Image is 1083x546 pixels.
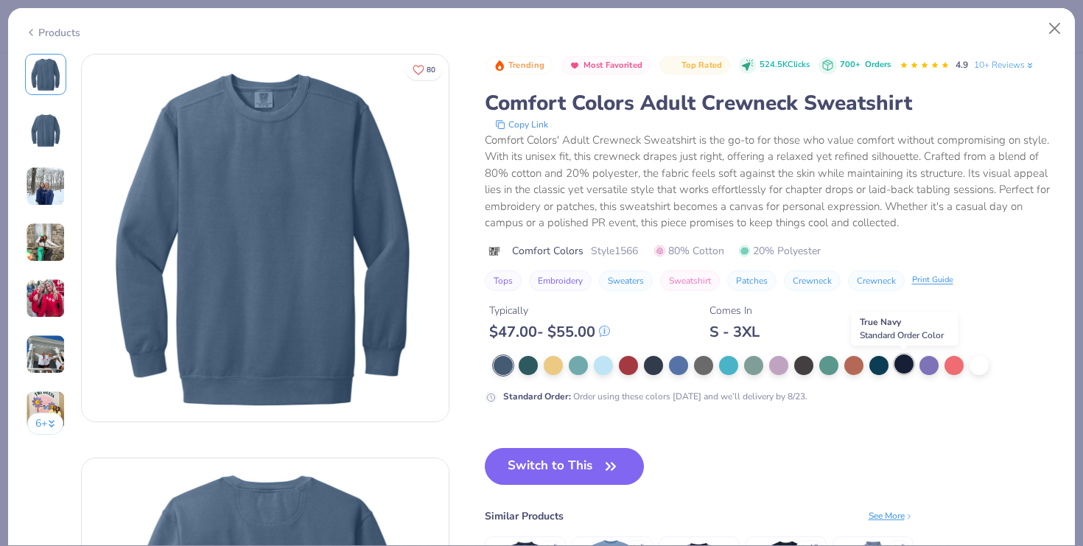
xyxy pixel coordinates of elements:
img: User generated content [26,391,66,430]
button: Badge Button [561,56,651,75]
span: 80% Cotton [654,243,724,259]
button: Switch to This [485,448,645,485]
img: Top Rated sort [667,60,679,71]
button: Like [406,59,442,80]
div: Comes In [709,303,760,318]
div: Comfort Colors' Adult Crewneck Sweatshirt is the go-to for those who value comfort without compro... [485,132,1059,231]
button: Badge Button [659,56,730,75]
img: Front [82,55,449,421]
a: 10+ Reviews [974,58,1035,71]
span: Style 1566 [591,243,638,259]
div: Typically [489,303,610,318]
div: Print Guide [912,274,953,287]
span: Trending [508,61,544,69]
img: Back [28,113,63,148]
span: Comfort Colors [512,243,583,259]
button: Badge Button [486,56,553,75]
button: Tops [485,270,522,291]
div: Products [25,25,80,41]
img: User generated content [26,335,66,374]
button: Sweaters [599,270,653,291]
span: 80 [427,66,435,74]
button: 6+ [27,413,63,435]
div: Comfort Colors Adult Crewneck Sweatshirt [485,89,1059,117]
button: Sweatshirt [660,270,720,291]
img: User generated content [26,167,66,206]
img: brand logo [485,245,505,257]
div: 700+ [840,59,891,71]
img: User generated content [26,223,66,262]
button: Patches [727,270,777,291]
span: 4.9 [956,59,968,71]
div: Order using these colors [DATE] and we’ll delivery by 8/23. [503,390,807,403]
button: Embroidery [529,270,592,291]
span: Most Favorited [583,61,642,69]
img: User generated content [26,279,66,318]
span: Top Rated [681,61,723,69]
div: $ 47.00 - $ 55.00 [489,323,610,341]
div: True Navy [852,312,958,346]
button: Crewneck [848,270,905,291]
button: Crewneck [784,270,841,291]
div: See More [869,509,914,522]
button: Close [1041,15,1069,43]
div: Similar Products [485,508,564,524]
img: Front [28,57,63,92]
strong: Standard Order : [503,391,571,402]
img: Trending sort [494,60,505,71]
div: S - 3XL [709,323,760,341]
img: Most Favorited sort [569,60,581,71]
div: 4.9 Stars [900,54,950,77]
span: Orders [865,59,891,70]
span: 524.5K Clicks [760,59,810,71]
span: 20% Polyester [739,243,821,259]
button: copy to clipboard [491,117,553,132]
span: Standard Order Color [860,329,944,341]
